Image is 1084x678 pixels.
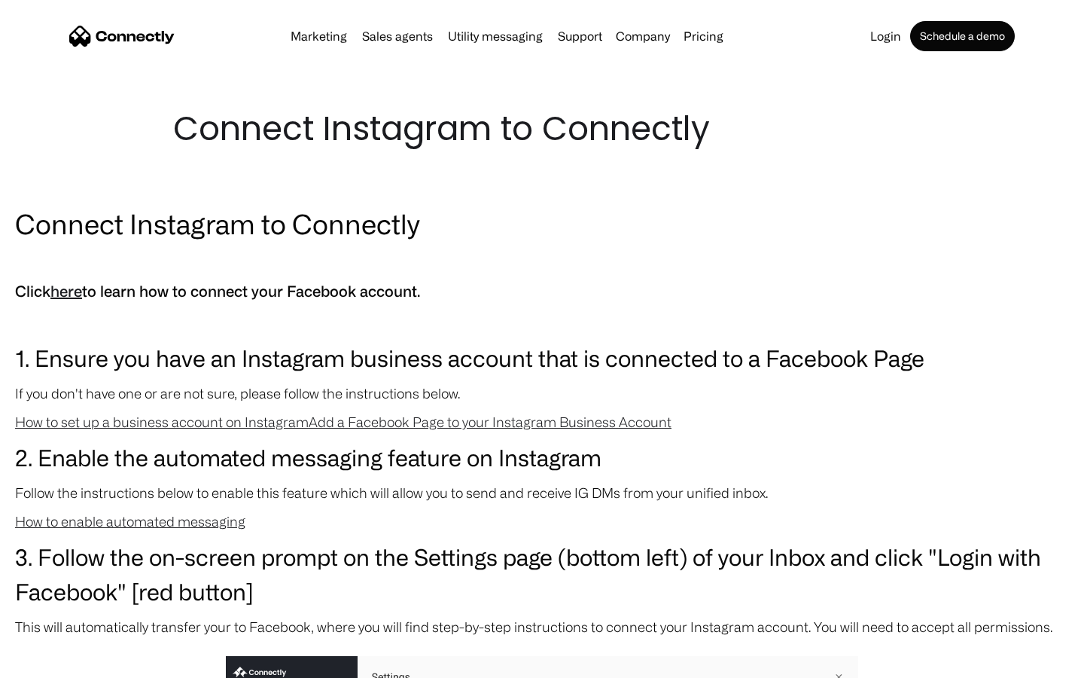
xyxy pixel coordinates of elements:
[15,205,1069,243] h2: Connect Instagram to Connectly
[910,21,1015,51] a: Schedule a demo
[15,250,1069,271] p: ‍
[50,282,82,300] a: here
[442,30,549,42] a: Utility messaging
[30,652,90,673] ul: Language list
[15,312,1069,333] p: ‍
[15,514,245,529] a: How to enable automated messaging
[15,482,1069,503] p: Follow the instructions below to enable this feature which will allow you to send and receive IG ...
[552,30,608,42] a: Support
[15,383,1069,404] p: If you don't have one or are not sure, please follow the instructions below.
[173,105,911,152] h1: Connect Instagram to Connectly
[15,414,309,429] a: How to set up a business account on Instagram
[15,616,1069,637] p: This will automatically transfer your to Facebook, where you will find step-by-step instructions ...
[15,279,1069,304] h5: Click to learn how to connect your Facebook account.
[15,440,1069,475] h3: 2. Enable the automated messaging feature on Instagram
[864,30,907,42] a: Login
[285,30,353,42] a: Marketing
[15,341,1069,375] h3: 1. Ensure you have an Instagram business account that is connected to a Facebook Page
[15,539,1069,609] h3: 3. Follow the on-screen prompt on the Settings page (bottom left) of your Inbox and click "Login ...
[616,26,670,47] div: Company
[677,30,729,42] a: Pricing
[309,414,671,429] a: Add a Facebook Page to your Instagram Business Account
[356,30,439,42] a: Sales agents
[15,652,90,673] aside: Language selected: English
